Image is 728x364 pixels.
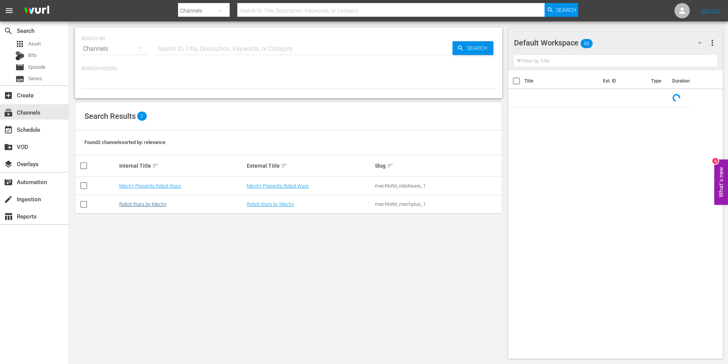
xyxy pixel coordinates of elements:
span: Episode [28,63,45,71]
th: Type [647,70,668,92]
span: Search Results [84,112,136,121]
span: Episode [15,63,24,72]
th: Duration [668,70,713,92]
div: Internal Title [119,161,245,170]
img: ans4CAIJ8jUAAAAAAAAAAAAAAAAAAAAAAAAgQb4GAAAAAAAAAAAAAAAAAAAAAAAAJMjXAAAAAAAAAAAAAAAAAAAAAAAAgAT5G... [18,2,55,20]
span: more_vert [708,38,717,47]
span: Bits [28,52,37,59]
div: Channels [81,38,148,60]
button: more_vert [708,34,717,52]
th: Title [524,70,598,92]
button: Search [452,41,493,55]
div: Bits [15,51,24,60]
span: Asset [28,40,41,48]
span: Automation [4,178,13,187]
div: mechtvltd_mechplus_1 [375,201,501,207]
a: Robot Wars by Mech+ [247,201,294,207]
div: mechtvltd_robotwars_1 [375,183,501,189]
span: Reports [4,212,13,221]
div: Default Workspace [514,32,709,53]
span: Series [28,75,42,83]
span: menu [5,6,14,15]
span: sort [387,162,394,169]
button: Search [545,3,578,17]
a: Mech+ Presents Robot Wars [119,183,181,189]
span: Search [556,3,576,17]
th: Ext. ID [598,70,647,92]
div: 6 [712,158,718,164]
p: Search Filters: [81,66,496,72]
span: VOD [4,142,13,152]
span: Overlays [4,160,13,169]
span: Search [464,41,493,55]
a: Robot Wars by Mech+ [119,201,167,207]
span: Asset [15,39,24,49]
span: 88 [580,36,593,52]
a: Sign Out [701,8,721,14]
span: sort [152,162,159,169]
span: Channels [4,108,13,117]
span: Found 2 channels sorted by: relevance [84,139,165,145]
button: Open Feedback Widget [714,159,728,205]
div: Slug [375,161,501,170]
span: sort [281,162,288,169]
span: Search [4,26,13,36]
span: Create [4,91,13,100]
span: 2 [137,112,147,121]
span: Ingestion [4,195,13,204]
span: Series [15,74,24,84]
div: External Title [247,161,373,170]
span: Schedule [4,125,13,134]
a: Mech+ Presents Robot Wars [247,183,309,189]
